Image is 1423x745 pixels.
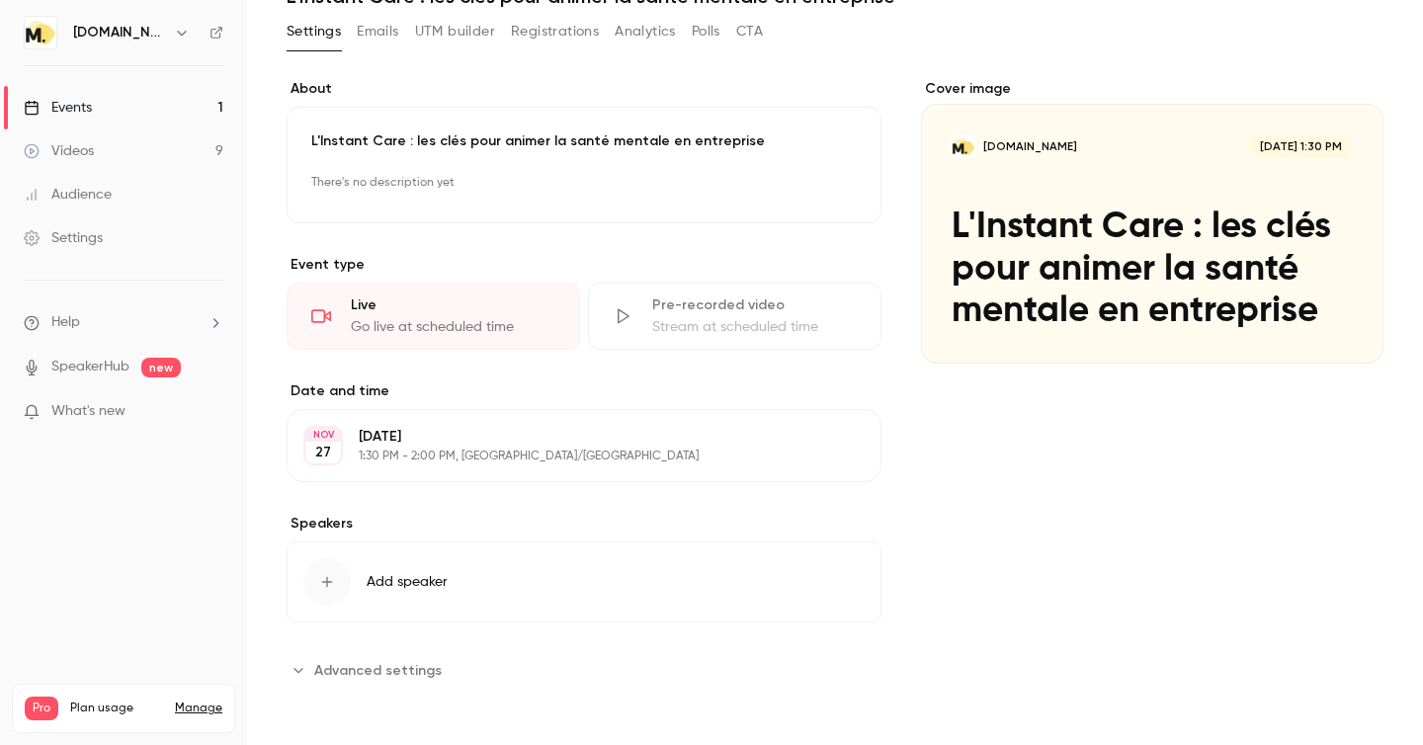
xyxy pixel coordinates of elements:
[51,401,126,422] span: What's new
[287,255,881,275] p: Event type
[287,541,881,622] button: Add speaker
[921,79,1383,99] label: Cover image
[311,167,857,199] p: There's no description yet
[287,654,454,686] button: Advanced settings
[287,381,881,401] label: Date and time
[25,697,58,720] span: Pro
[736,16,763,47] button: CTA
[70,701,163,716] span: Plan usage
[51,312,80,333] span: Help
[415,16,495,47] button: UTM builder
[511,16,599,47] button: Registrations
[24,312,223,333] li: help-dropdown-opener
[141,358,181,377] span: new
[287,654,881,686] section: Advanced settings
[305,428,341,442] div: NOV
[652,317,857,337] div: Stream at scheduled time
[175,701,222,716] a: Manage
[692,16,720,47] button: Polls
[24,185,112,205] div: Audience
[311,131,857,151] p: L'Instant Care : les clés pour animer la santé mentale en entreprise
[51,357,129,377] a: SpeakerHub
[287,79,881,99] label: About
[200,403,223,421] iframe: Noticeable Trigger
[615,16,676,47] button: Analytics
[367,572,448,592] span: Add speaker
[359,449,777,464] p: 1:30 PM - 2:00 PM, [GEOGRAPHIC_DATA]/[GEOGRAPHIC_DATA]
[287,514,881,534] label: Speakers
[73,23,166,42] h6: [DOMAIN_NAME]
[351,317,555,337] div: Go live at scheduled time
[315,443,331,462] p: 27
[25,17,56,48] img: moka.care
[359,427,777,447] p: [DATE]
[24,141,94,161] div: Videos
[314,660,442,681] span: Advanced settings
[24,98,92,118] div: Events
[351,295,555,315] div: Live
[652,295,857,315] div: Pre-recorded video
[287,283,580,350] div: LiveGo live at scheduled time
[357,16,398,47] button: Emails
[921,79,1383,364] section: Cover image
[24,228,103,248] div: Settings
[287,16,341,47] button: Settings
[588,283,881,350] div: Pre-recorded videoStream at scheduled time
